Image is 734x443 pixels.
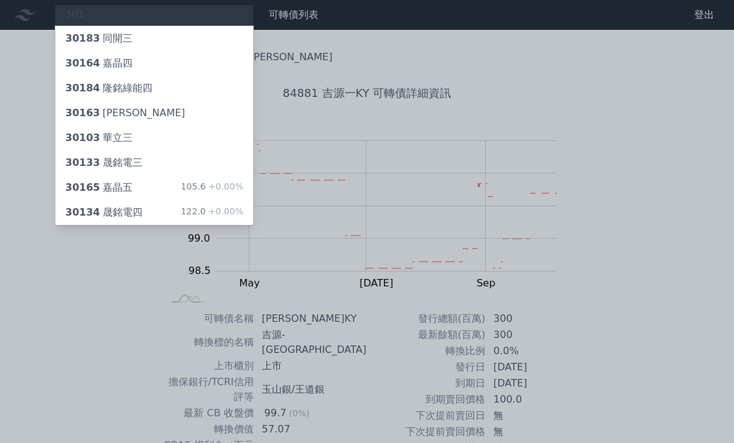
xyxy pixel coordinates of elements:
span: +0.00% [206,206,243,216]
a: 30183同開三 [55,26,253,51]
span: +0.00% [206,181,243,191]
div: 122.0 [181,205,243,220]
div: 華立三 [65,130,132,145]
span: 30184 [65,82,100,94]
span: 30134 [65,206,100,218]
div: 105.6 [181,180,243,195]
a: 30184隆銘綠能四 [55,76,253,101]
div: 晟銘電四 [65,205,142,220]
div: [PERSON_NAME] [65,106,185,121]
div: 聊天小工具 [672,383,734,443]
div: 晟銘電三 [65,155,142,170]
span: 30165 [65,181,100,193]
a: 30133晟銘電三 [55,150,253,175]
iframe: Chat Widget [672,383,734,443]
span: 30103 [65,132,100,144]
a: 30164嘉晶四 [55,51,253,76]
a: 30134晟銘電四 122.0+0.00% [55,200,253,225]
span: 30183 [65,32,100,44]
a: 30163[PERSON_NAME] [55,101,253,126]
div: 嘉晶五 [65,180,132,195]
div: 嘉晶四 [65,56,132,71]
div: 隆銘綠能四 [65,81,152,96]
span: 30163 [65,107,100,119]
span: 30164 [65,57,100,69]
a: 30165嘉晶五 105.6+0.00% [55,175,253,200]
a: 30103華立三 [55,126,253,150]
span: 30133 [65,157,100,168]
div: 同開三 [65,31,132,46]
